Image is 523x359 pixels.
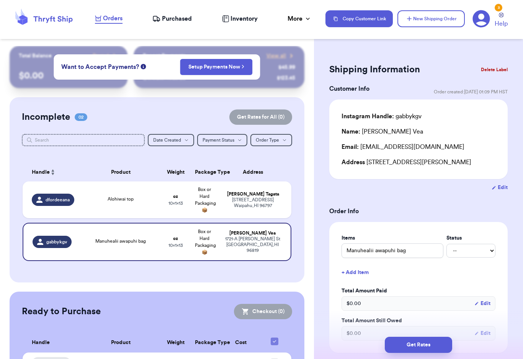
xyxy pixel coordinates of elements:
span: gabbykgv [46,239,67,245]
h3: Order Info [329,207,508,216]
div: [PERSON_NAME] Tagata [224,191,282,197]
div: 3 [495,4,502,11]
span: 02 [75,113,87,121]
th: Address [219,163,291,181]
h3: Customer Info [329,84,369,93]
th: Cost [219,333,262,352]
button: + Add Item [338,264,498,281]
span: 10 x 1 x 13 [168,243,183,248]
span: Want to Accept Payments? [61,62,139,72]
button: Payment Status [197,134,247,146]
h2: Ready to Purchase [22,305,101,318]
span: Help [495,19,508,28]
span: Order created: [DATE] 01:09 PM HST [434,89,508,95]
label: Items [342,234,443,242]
input: Search [22,134,145,146]
span: Alohiwai top [108,197,134,201]
button: Setup Payments Now [180,59,253,75]
div: $ 45.99 [278,64,295,71]
a: Help [495,13,508,28]
div: [STREET_ADDRESS][PERSON_NAME] [342,158,495,167]
a: 3 [472,10,490,28]
a: Setup Payments Now [188,63,245,71]
button: Edit [474,300,490,307]
span: Email: [342,144,359,150]
span: Box or Hard Packaging 📦 [195,187,216,212]
span: Name: [342,129,360,135]
button: Date Created [148,134,194,146]
div: [PERSON_NAME] Vea [342,127,423,136]
span: Order Type [256,138,279,142]
span: Payout [93,52,109,60]
span: Purchased [162,14,192,23]
strong: oz [173,194,178,199]
span: Orders [103,14,123,23]
button: New Shipping Order [397,10,465,27]
div: 1721-A [PERSON_NAME] St [GEOGRAPHIC_DATA] , HI 96819 [224,236,281,253]
button: Get Rates [385,337,452,353]
strong: oz [173,236,178,241]
span: $ 0.00 [346,330,361,337]
a: Inventory [222,14,258,23]
span: View all [266,52,286,60]
button: Get Rates for All (0) [229,109,292,125]
th: Package Type [190,163,219,181]
h2: Shipping Information [329,64,420,76]
h2: Incomplete [22,111,70,123]
div: $ 123.45 [277,74,295,82]
th: Package Type [190,333,219,352]
span: $ 0.00 [346,300,361,307]
button: Order Type [250,134,292,146]
span: Inventory [230,14,258,23]
div: More [288,14,312,23]
p: Recent Payments [143,52,185,60]
a: View all [266,52,295,60]
span: 10 x 1 x 13 [168,201,183,206]
button: Edit [474,330,490,337]
div: [PERSON_NAME] Vea [224,230,281,236]
span: Date Created [153,138,181,142]
label: Status [446,234,495,242]
span: Handle [32,168,50,176]
button: Sort ascending [50,168,56,177]
a: Orders [95,14,123,24]
span: Manuhealii awapuhi bag [95,239,146,243]
p: Total Balance [19,52,52,60]
label: Total Amount Paid [342,287,495,295]
a: Payout [93,52,118,60]
button: Checkout (0) [234,304,292,319]
div: [STREET_ADDRESS] Waipahu , HI 96797 [224,197,282,209]
p: $ 0.00 [19,70,118,82]
th: Product [80,163,161,181]
button: Edit [492,184,508,191]
th: Weight [161,163,190,181]
span: Address [342,159,365,165]
th: Product [80,333,161,352]
label: Total Amount Still Owed [342,317,495,325]
span: Payment Status [203,138,234,142]
button: Copy Customer Link [325,10,393,27]
span: Handle [32,339,50,347]
a: Purchased [152,14,192,23]
span: Instagram Handle: [342,113,394,119]
span: dfordeeana [46,197,70,203]
span: Box or Hard Packaging 📦 [195,229,216,255]
th: Weight [161,333,190,352]
div: [EMAIL_ADDRESS][DOMAIN_NAME] [342,142,495,152]
div: gabbykgv [342,112,422,121]
button: Delete Label [478,61,511,78]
